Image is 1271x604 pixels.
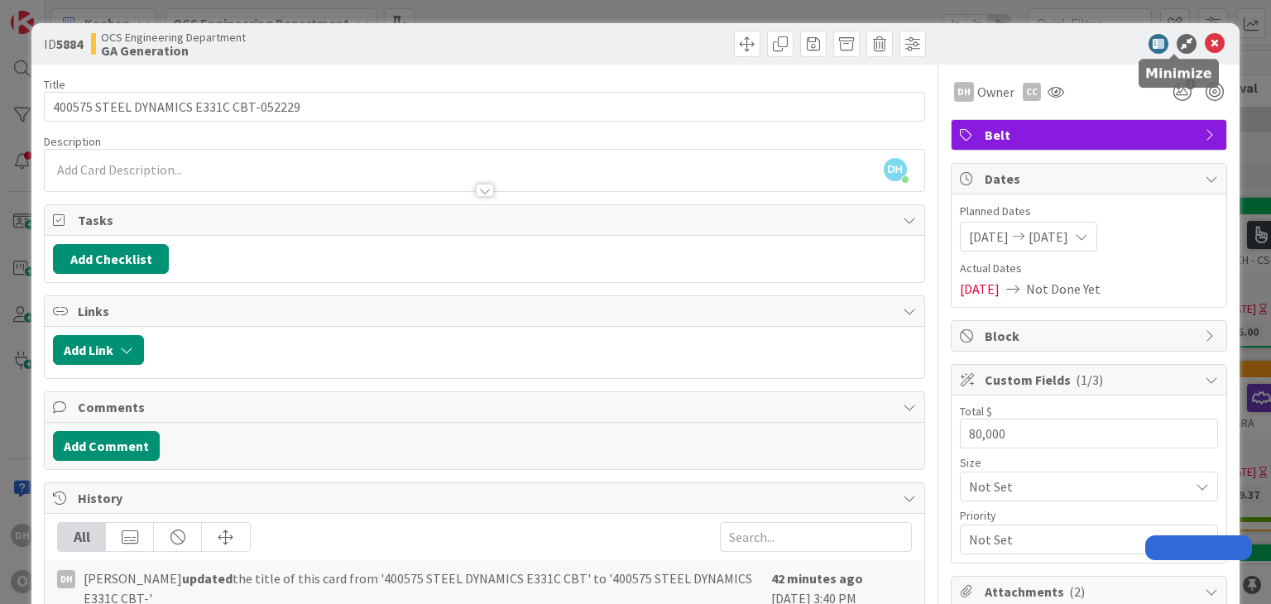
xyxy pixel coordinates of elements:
span: History [78,488,894,508]
label: Title [44,77,65,92]
span: Attachments [985,582,1197,602]
div: Priority [960,510,1218,521]
span: Not Done Yet [1026,279,1101,299]
input: type card name here... [44,92,924,122]
div: Size [960,457,1218,468]
b: GA Generation [101,44,246,57]
span: Not Set [969,475,1181,498]
span: DH [884,158,907,181]
span: Actual Dates [960,260,1218,277]
h5: Minimize [1145,65,1212,81]
button: Add Checklist [53,244,169,274]
b: updated [182,570,233,587]
span: ID [44,34,83,54]
span: ( 2 ) [1069,583,1085,600]
span: Belt [985,125,1197,145]
div: DH [954,82,974,102]
span: [DATE] [960,279,1000,299]
span: Description [44,134,101,149]
span: Dates [985,169,1197,189]
span: ( 1/3 ) [1076,372,1103,388]
b: 42 minutes ago [771,570,863,587]
div: CC [1023,83,1041,101]
button: Add Comment [53,431,160,461]
span: Comments [78,397,894,417]
span: Custom Fields [985,370,1197,390]
input: Search... [720,522,912,552]
span: Owner [977,82,1014,102]
span: [DATE] [1029,227,1068,247]
button: Add Link [53,335,144,365]
span: OCS Engineering Department [101,31,246,44]
b: 5884 [56,36,83,52]
div: All [58,523,106,551]
span: Planned Dates [960,203,1218,220]
span: [DATE] [969,227,1009,247]
span: Block [985,326,1197,346]
span: Not Set [969,528,1181,551]
span: Tasks [78,210,894,230]
div: DH [57,570,75,588]
label: Total $ [960,404,992,419]
span: Links [78,301,894,321]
